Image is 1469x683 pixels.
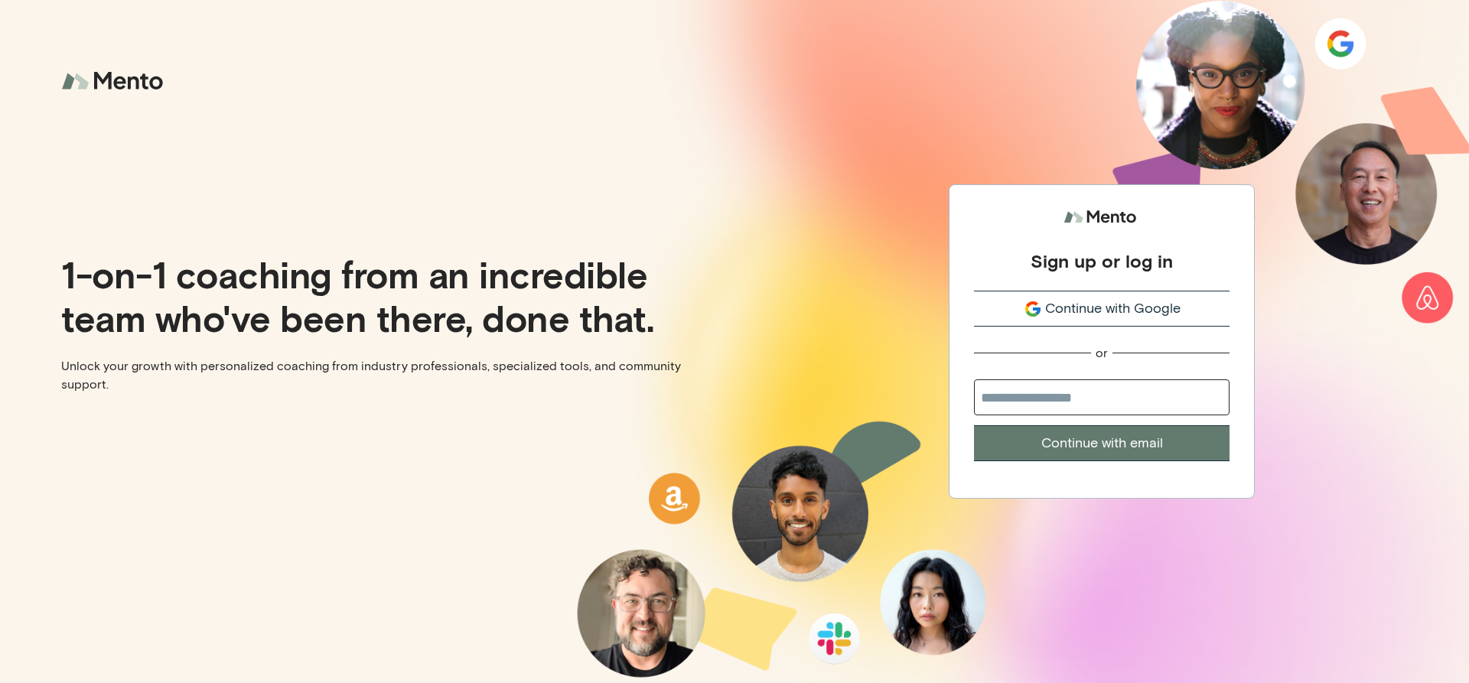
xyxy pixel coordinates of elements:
div: or [1096,345,1108,361]
img: logo [61,61,168,102]
img: logo.svg [1063,203,1140,232]
button: Continue with email [974,425,1230,461]
button: Continue with Google [974,291,1230,327]
div: Sign up or log in [1031,249,1173,272]
span: Continue with Google [1045,298,1181,319]
p: Unlock your growth with personalized coaching from industry professionals, specialized tools, and... [61,357,722,394]
p: 1-on-1 coaching from an incredible team who've been there, done that. [61,252,722,338]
